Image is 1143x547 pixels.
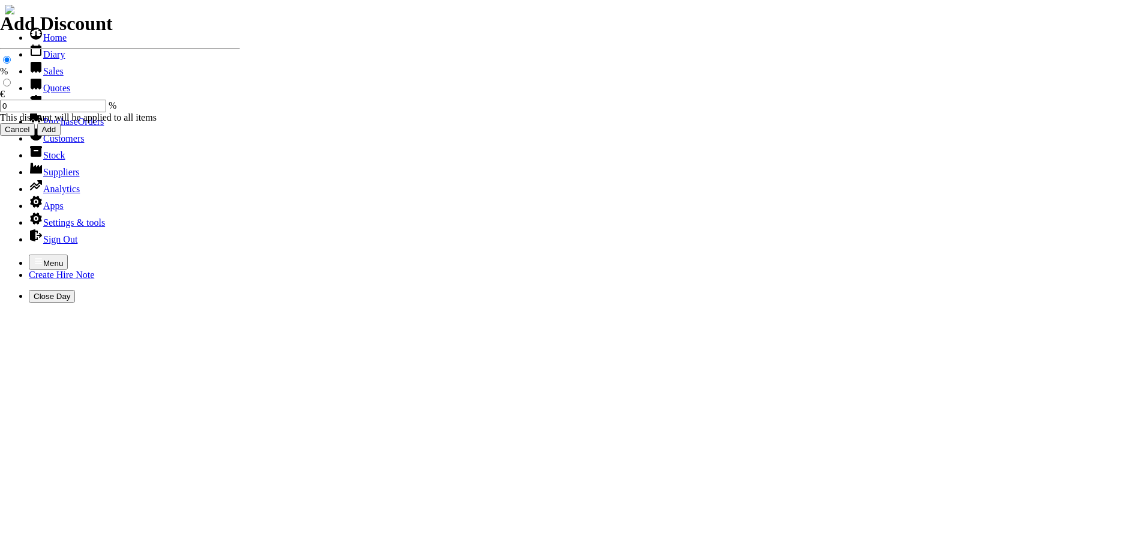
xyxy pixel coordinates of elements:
a: Stock [29,150,65,160]
li: Hire Notes [29,94,1138,110]
input: % [3,56,11,64]
button: Close Day [29,290,75,303]
a: Sign Out [29,234,77,244]
li: Suppliers [29,161,1138,178]
a: Analytics [29,184,80,194]
li: Sales [29,60,1138,77]
button: Menu [29,255,68,270]
li: Stock [29,144,1138,161]
a: Create Hire Note [29,270,94,280]
input: € [3,79,11,86]
a: Suppliers [29,167,79,177]
span: % [109,100,116,110]
a: Customers [29,133,84,144]
a: Settings & tools [29,217,105,228]
a: Apps [29,201,64,211]
input: Add [37,123,61,136]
